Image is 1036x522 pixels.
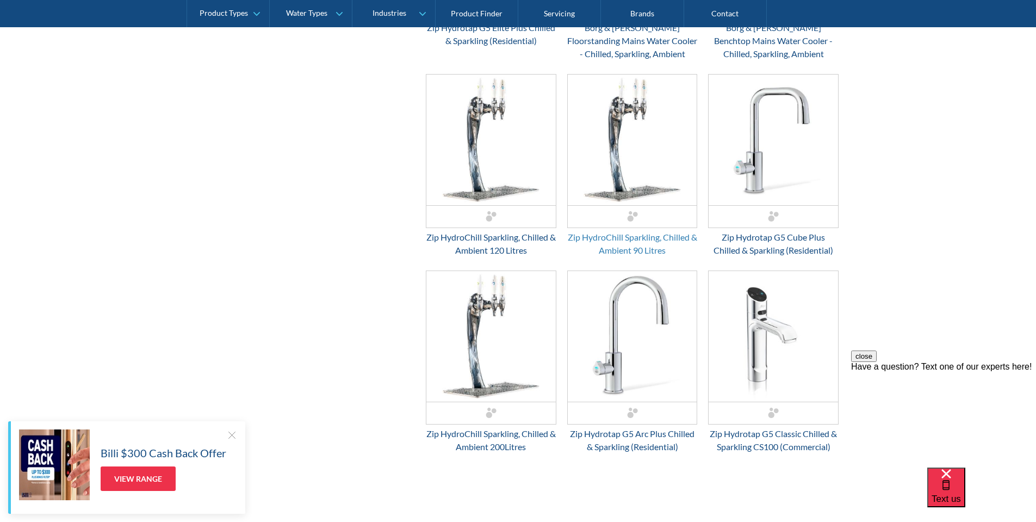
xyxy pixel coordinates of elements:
[709,75,838,205] img: Zip Hydrotap G5 Cube Plus Chilled & Sparkling (Residential)
[200,9,248,18] div: Product Types
[708,271,839,453] a: Zip Hydrotap G5 Classic Chilled & Sparkling CS100 (Commercial)Zip Hydrotap G5 Classic Chilled & S...
[373,9,406,18] div: Industries
[426,21,556,47] div: Zip Hydrotap G5 Elite Plus Chilled & Sparkling (Residential)
[567,231,698,257] div: Zip HydroChill Sparkling, Chilled & Ambient 90 Litres
[708,74,839,257] a: Zip Hydrotap G5 Cube Plus Chilled & Sparkling (Residential)Zip Hydrotap G5 Cube Plus Chilled & Sp...
[426,271,556,402] img: Zip HydroChill Sparkling, Chilled & Ambient 200Litres
[927,468,1036,522] iframe: podium webchat widget bubble
[101,445,226,461] h5: Billi $300 Cash Back Offer
[426,231,556,257] div: Zip HydroChill Sparkling, Chilled & Ambient 120 Litres
[708,427,839,453] div: Zip Hydrotap G5 Classic Chilled & Sparkling CS100 (Commercial)
[708,21,839,60] div: Borg & [PERSON_NAME] Benchtop Mains Water Cooler - Chilled, Sparkling, Ambient
[567,21,698,60] div: Borg & [PERSON_NAME] Floorstanding Mains Water Cooler - Chilled, Sparkling, Ambient
[708,231,839,257] div: Zip Hydrotap G5 Cube Plus Chilled & Sparkling (Residential)
[426,271,556,453] a: Zip HydroChill Sparkling, Chilled & Ambient 200LitresZip HydroChill Sparkling, Chilled & Ambient ...
[426,74,556,257] a: Zip HydroChill Sparkling, Chilled & Ambient 120 LitresZip HydroChill Sparkling, Chilled & Ambient...
[426,427,556,453] div: Zip HydroChill Sparkling, Chilled & Ambient 200Litres
[286,9,327,18] div: Water Types
[568,75,697,205] img: Zip HydroChill Sparkling, Chilled & Ambient 90 Litres
[567,271,698,453] a: Zip Hydrotap G5 Arc Plus Chilled & Sparkling (Residential) Zip Hydrotap G5 Arc Plus Chilled & Spa...
[567,74,698,257] a: Zip HydroChill Sparkling, Chilled & Ambient 90 LitresZip HydroChill Sparkling, Chilled & Ambient ...
[426,75,556,205] img: Zip HydroChill Sparkling, Chilled & Ambient 120 Litres
[568,271,697,402] img: Zip Hydrotap G5 Arc Plus Chilled & Sparkling (Residential)
[19,429,90,500] img: Billi $300 Cash Back Offer
[851,351,1036,481] iframe: podium webchat widget prompt
[709,271,838,402] img: Zip Hydrotap G5 Classic Chilled & Sparkling CS100 (Commercial)
[101,466,176,491] a: View Range
[567,427,698,453] div: Zip Hydrotap G5 Arc Plus Chilled & Sparkling (Residential)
